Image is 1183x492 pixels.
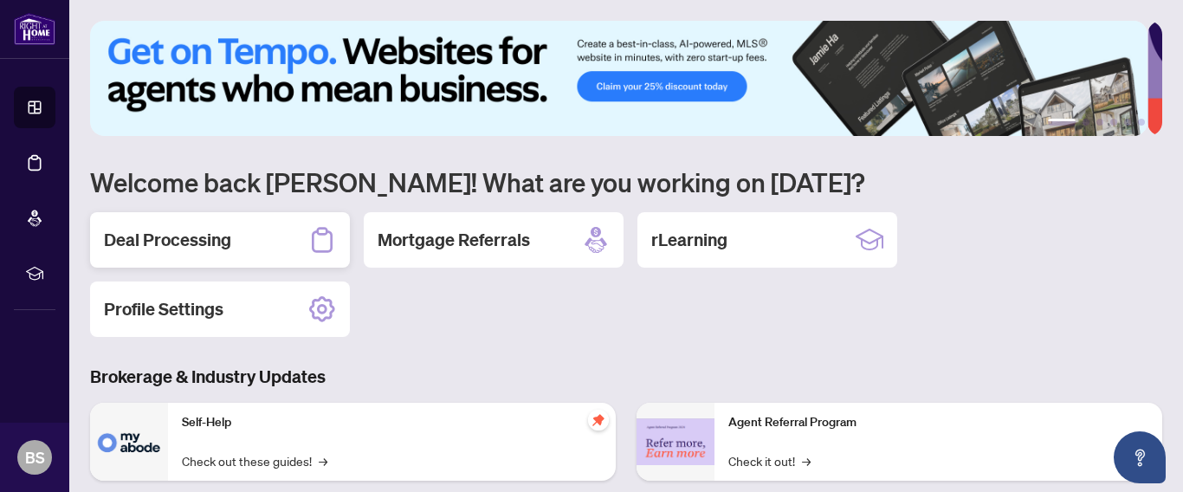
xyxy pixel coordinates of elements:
a: Check out these guides!→ [182,451,327,470]
h2: Deal Processing [104,228,231,252]
button: 5 [1124,119,1131,126]
button: Open asap [1114,431,1166,483]
a: Check it out!→ [728,451,811,470]
button: 2 [1083,119,1089,126]
h2: Profile Settings [104,297,223,321]
p: Self-Help [182,413,602,432]
span: pushpin [588,410,609,430]
h2: Mortgage Referrals [378,228,530,252]
span: → [802,451,811,470]
h1: Welcome back [PERSON_NAME]! What are you working on [DATE]? [90,165,1162,198]
span: BS [25,445,45,469]
img: Agent Referral Program [637,418,714,466]
img: Self-Help [90,403,168,481]
h3: Brokerage & Industry Updates [90,365,1162,389]
button: 6 [1138,119,1145,126]
button: 3 [1096,119,1103,126]
img: Slide 0 [90,21,1147,136]
h2: rLearning [651,228,727,252]
p: Agent Referral Program [728,413,1148,432]
img: logo [14,13,55,45]
button: 1 [1048,119,1076,126]
button: 4 [1110,119,1117,126]
span: → [319,451,327,470]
